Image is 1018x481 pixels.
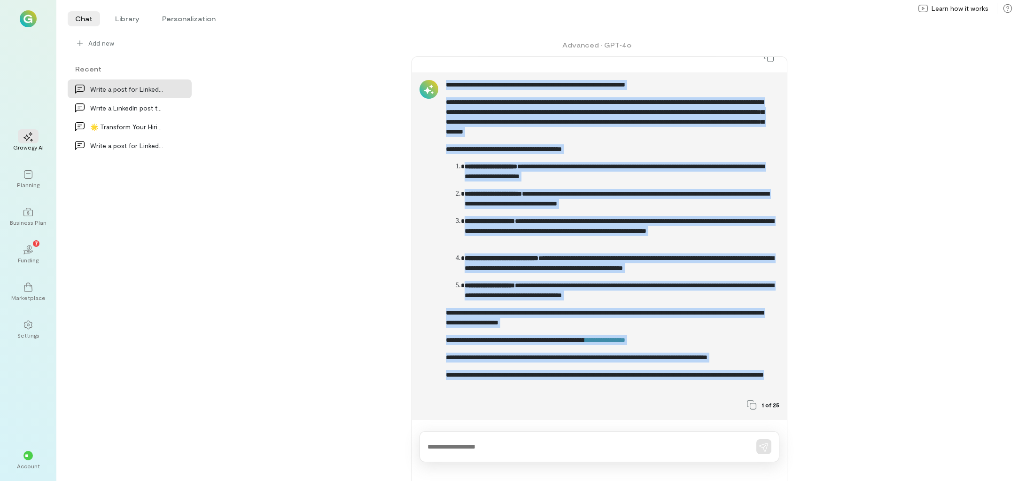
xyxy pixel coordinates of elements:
[35,239,38,247] span: 7
[90,122,163,132] div: 🌟 Transform Your Hiring Strategy with Recruitmen…
[68,11,100,26] li: Chat
[11,275,45,309] a: Marketplace
[762,401,779,409] span: 1 of 25
[11,125,45,158] a: Growegy AI
[155,11,223,26] li: Personalization
[68,64,192,74] div: Recent
[108,11,147,26] li: Library
[11,294,46,301] div: Marketplace
[17,181,39,189] div: Planning
[11,200,45,234] a: Business Plan
[13,143,44,151] div: Growegy AI
[10,219,47,226] div: Business Plan
[11,162,45,196] a: Planning
[18,256,39,264] div: Funding
[88,39,184,48] span: Add new
[932,4,988,13] span: Learn how it works
[17,462,40,470] div: Account
[90,103,163,113] div: Write a LinkedIn post to generate interest in Rec…
[90,141,163,150] div: Write a post for LinkedIn to generate interest in…
[17,331,39,339] div: Settings
[90,84,163,94] div: Write a post for LinkedIn to generate interest in…
[11,313,45,347] a: Settings
[11,237,45,271] a: Funding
